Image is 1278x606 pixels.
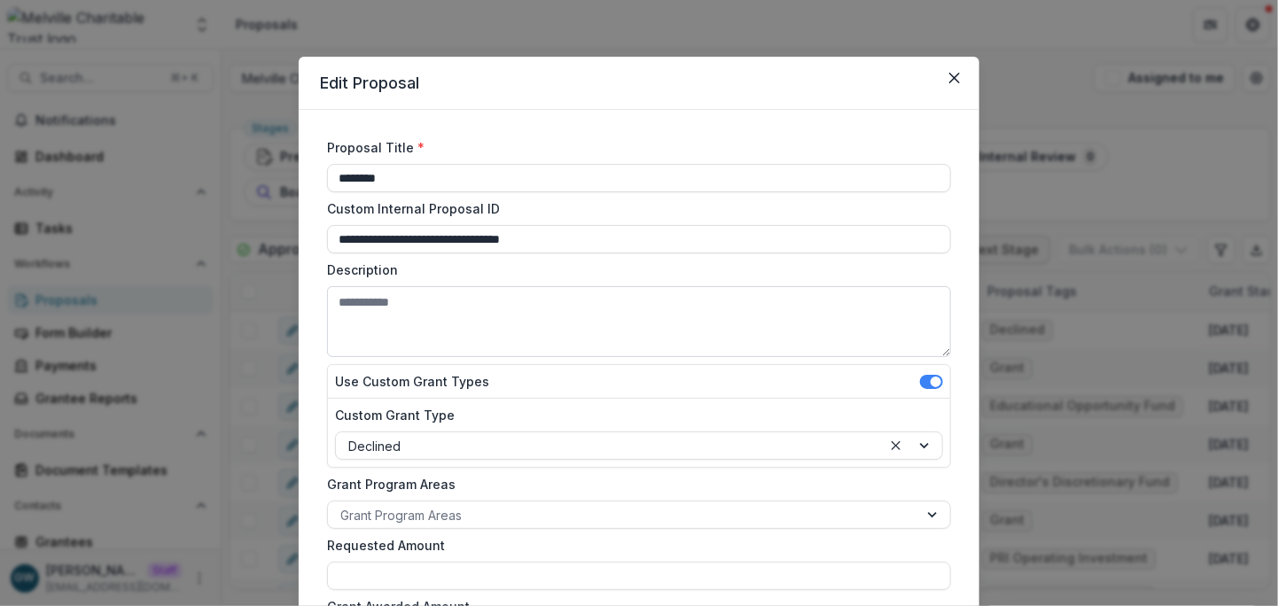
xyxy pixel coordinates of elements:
label: Use Custom Grant Types [335,372,489,391]
label: Grant Program Areas [327,475,940,493]
label: Description [327,260,940,279]
label: Proposal Title [327,138,940,157]
label: Requested Amount [327,536,940,555]
label: Custom Internal Proposal ID [327,199,940,218]
div: Clear selected options [885,435,907,456]
label: Custom Grant Type [335,406,932,424]
button: Close [940,64,969,92]
header: Edit Proposal [299,57,979,110]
